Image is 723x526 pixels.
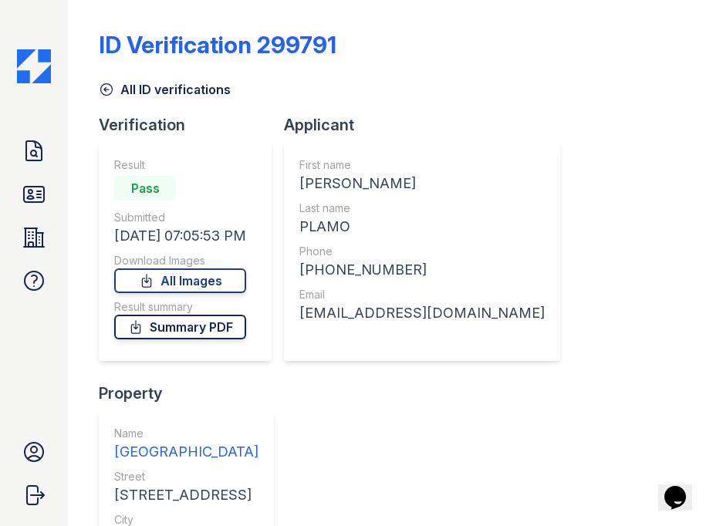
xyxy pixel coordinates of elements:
[114,469,258,484] div: Street
[658,464,708,511] iframe: chat widget
[284,114,573,136] div: Applicant
[114,426,258,441] div: Name
[299,157,545,173] div: First name
[299,244,545,259] div: Phone
[114,315,246,339] a: Summary PDF
[299,201,545,216] div: Last name
[99,114,284,136] div: Verification
[114,441,258,463] div: [GEOGRAPHIC_DATA]
[114,268,246,293] a: All Images
[99,80,231,99] a: All ID verifications
[299,173,545,194] div: [PERSON_NAME]
[299,216,545,238] div: PLAMO
[114,176,176,201] div: Pass
[114,484,258,506] div: [STREET_ADDRESS]
[99,383,286,404] div: Property
[299,259,545,281] div: [PHONE_NUMBER]
[114,426,258,463] a: Name [GEOGRAPHIC_DATA]
[299,287,545,302] div: Email
[114,210,246,225] div: Submitted
[114,253,246,268] div: Download Images
[114,157,246,173] div: Result
[114,225,246,247] div: [DATE] 07:05:53 PM
[299,302,545,324] div: [EMAIL_ADDRESS][DOMAIN_NAME]
[17,49,51,83] img: CE_Icon_Blue-c292c112584629df590d857e76928e9f676e5b41ef8f769ba2f05ee15b207248.png
[99,31,336,59] div: ID Verification 299791
[114,299,246,315] div: Result summary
